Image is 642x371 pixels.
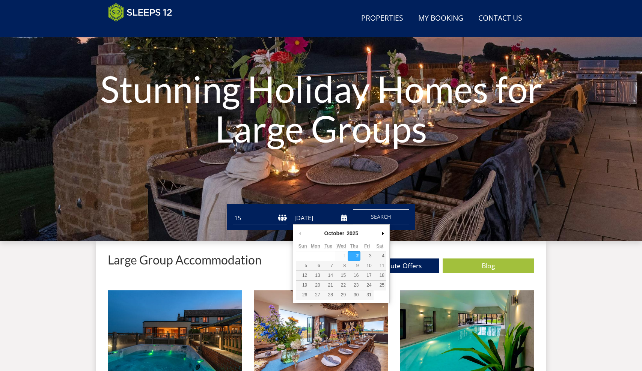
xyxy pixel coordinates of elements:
button: 10 [360,261,373,270]
div: October [323,228,346,239]
button: 17 [360,271,373,280]
button: 11 [374,261,386,270]
button: 18 [374,271,386,280]
button: Next Month [379,228,386,239]
button: 7 [322,261,335,270]
button: 24 [360,281,373,290]
a: Blog [443,258,534,273]
button: 6 [309,261,322,270]
abbr: Sunday [298,243,307,249]
button: 20 [309,281,322,290]
button: 31 [360,290,373,300]
input: Arrival Date [293,212,347,224]
button: 14 [322,271,335,280]
a: Last Minute Offers [347,258,439,273]
button: 27 [309,290,322,300]
button: 2 [348,251,360,261]
a: My Booking [415,10,466,27]
button: 21 [322,281,335,290]
a: Contact Us [475,10,525,27]
p: Large Group Accommodation [108,253,262,266]
button: 3 [360,251,373,261]
span: Search [371,213,391,220]
button: 16 [348,271,360,280]
button: 29 [335,290,348,300]
a: Properties [358,10,406,27]
button: 12 [296,271,309,280]
button: 15 [335,271,348,280]
abbr: Tuesday [324,243,332,249]
button: 19 [296,281,309,290]
abbr: Saturday [377,243,384,249]
iframe: Customer reviews powered by Trustpilot [104,26,183,33]
h1: Stunning Holiday Homes for Large Groups [96,54,546,163]
abbr: Monday [311,243,320,249]
button: 13 [309,271,322,280]
button: 22 [335,281,348,290]
button: 23 [348,281,360,290]
div: 2025 [345,228,359,239]
abbr: Friday [364,243,370,249]
button: 28 [322,290,335,300]
button: 26 [296,290,309,300]
button: Search [353,209,409,224]
button: 5 [296,261,309,270]
button: Previous Month [296,228,304,239]
button: 8 [335,261,348,270]
button: 25 [374,281,386,290]
button: 9 [348,261,360,270]
button: 4 [374,251,386,261]
img: Sleeps 12 [108,3,172,22]
button: 30 [348,290,360,300]
abbr: Wednesday [336,243,346,249]
abbr: Thursday [350,243,358,249]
